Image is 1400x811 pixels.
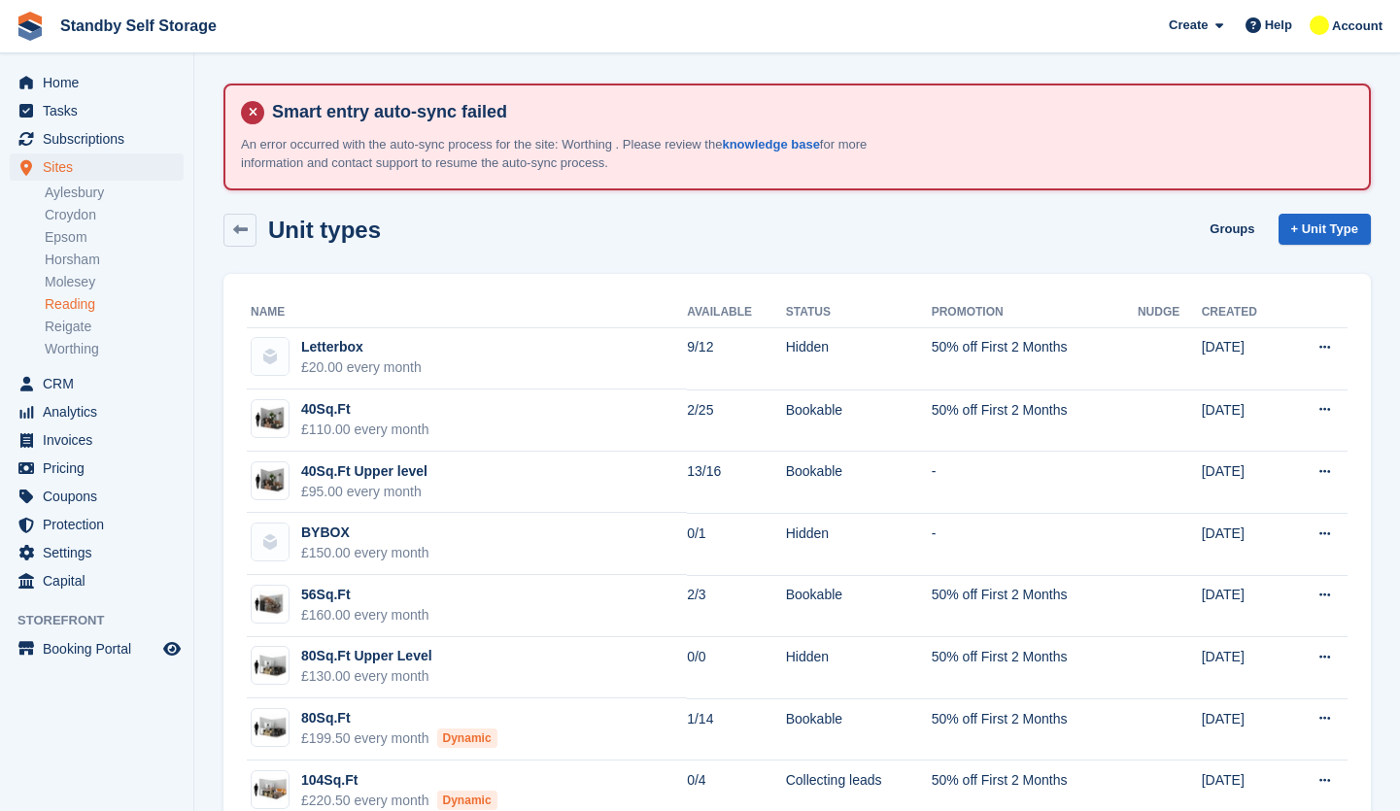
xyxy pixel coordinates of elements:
[16,12,45,41] img: stora-icon-8386f47178a22dfd0bd8f6a31ec36ba5ce8667c1dd55bd0f319d3a0aa187defe.svg
[301,585,429,605] div: 56Sq.Ft
[932,513,1138,575] td: -
[786,513,932,575] td: Hidden
[932,327,1138,389] td: 50% off First 2 Months
[301,357,422,378] div: £20.00 every month
[10,370,184,397] a: menu
[687,575,786,637] td: 2/3
[687,637,786,699] td: 0/0
[1202,575,1286,637] td: [DATE]
[10,426,184,454] a: menu
[45,318,184,336] a: Reigate
[301,666,432,687] div: £130.00 every month
[43,125,159,152] span: Subscriptions
[45,184,184,202] a: Aylesbury
[301,728,497,749] div: £199.50 every month
[932,297,1138,328] th: Promotion
[10,153,184,181] a: menu
[786,327,932,389] td: Hidden
[687,389,786,452] td: 2/25
[43,567,159,594] span: Capital
[1202,327,1286,389] td: [DATE]
[932,575,1138,637] td: 50% off First 2 Months
[932,389,1138,452] td: 50% off First 2 Months
[437,728,497,748] div: Dynamic
[786,698,932,760] td: Bookable
[52,10,224,42] a: Standby Self Storage
[10,483,184,510] a: menu
[301,646,432,666] div: 80Sq.Ft Upper Level
[10,511,184,538] a: menu
[43,153,159,181] span: Sites
[43,539,159,566] span: Settings
[45,340,184,358] a: Worthing
[252,524,289,560] img: blank-unit-type-icon-ffbac7b88ba66c5e286b0e438baccc4b9c83835d4c34f86887a83fc20ec27e7b.svg
[1202,452,1286,514] td: [DATE]
[786,389,932,452] td: Bookable
[301,523,429,543] div: BYBOX
[43,511,159,538] span: Protection
[932,637,1138,699] td: 50% off First 2 Months
[160,637,184,660] a: Preview store
[43,426,159,454] span: Invoices
[45,228,184,247] a: Epsom
[687,327,786,389] td: 9/12
[301,461,427,482] div: 40Sq.Ft Upper level
[1138,297,1202,328] th: Nudge
[301,482,427,502] div: £95.00 every month
[722,137,819,152] a: knowledge base
[1169,16,1208,35] span: Create
[10,398,184,425] a: menu
[10,539,184,566] a: menu
[10,125,184,152] a: menu
[1202,297,1286,328] th: Created
[786,637,932,699] td: Hidden
[1265,16,1292,35] span: Help
[43,398,159,425] span: Analytics
[241,135,921,173] p: An error occurred with the auto-sync process for the site: Worthing . Please review the for more ...
[10,567,184,594] a: menu
[17,611,193,630] span: Storefront
[10,97,184,124] a: menu
[301,420,429,440] div: £110.00 every month
[786,575,932,637] td: Bookable
[301,708,497,728] div: 80Sq.Ft
[786,297,932,328] th: Status
[247,297,687,328] th: Name
[1202,513,1286,575] td: [DATE]
[301,605,429,625] div: £160.00 every month
[1310,16,1329,35] img: Glenn Fisher
[1279,214,1371,246] a: + Unit Type
[45,206,184,224] a: Croydon
[252,591,289,619] img: 60-sqft-unit.jpg
[786,452,932,514] td: Bookable
[45,273,184,291] a: Molesey
[687,698,786,760] td: 1/14
[687,452,786,514] td: 13/16
[1202,698,1286,760] td: [DATE]
[932,452,1138,514] td: -
[932,698,1138,760] td: 50% off First 2 Months
[687,513,786,575] td: 0/1
[301,337,422,357] div: Letterbox
[43,97,159,124] span: Tasks
[301,791,497,811] div: £220.50 every month
[264,101,1353,123] h4: Smart entry auto-sync failed
[252,405,289,433] img: 40-sqft-unit.jpg
[1202,389,1286,452] td: [DATE]
[268,217,381,243] h2: Unit types
[301,543,429,563] div: £150.00 every month
[252,652,289,680] img: 75-sqft-unit.jpg
[687,297,786,328] th: Available
[252,466,289,494] img: 40-sqft-unit.jpg
[1202,214,1262,246] a: Groups
[252,714,289,742] img: 75-sqft-unit.jpg
[43,69,159,96] span: Home
[43,455,159,482] span: Pricing
[301,770,497,791] div: 104Sq.Ft
[301,399,429,420] div: 40Sq.Ft
[1332,17,1383,36] span: Account
[43,483,159,510] span: Coupons
[45,251,184,269] a: Horsham
[43,635,159,662] span: Booking Portal
[1202,637,1286,699] td: [DATE]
